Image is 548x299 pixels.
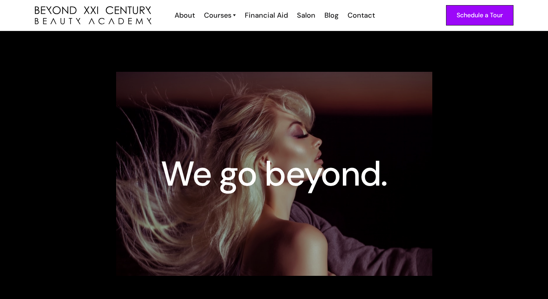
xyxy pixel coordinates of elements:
a: About [169,10,199,20]
h1: We go beyond. [161,160,387,188]
img: beyond 21st century beauty academy logo [35,6,151,25]
div: Schedule a Tour [457,10,503,20]
a: Schedule a Tour [446,5,513,26]
a: Contact [342,10,379,20]
a: Courses [204,10,236,20]
div: Financial Aid [245,10,288,20]
div: Contact [348,10,375,20]
div: Salon [297,10,315,20]
div: Blog [324,10,339,20]
div: Courses [204,10,231,20]
a: Financial Aid [240,10,292,20]
a: Blog [319,10,342,20]
a: home [35,6,151,25]
img: purple beauty school student [116,72,432,276]
a: Salon [292,10,319,20]
div: About [175,10,195,20]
